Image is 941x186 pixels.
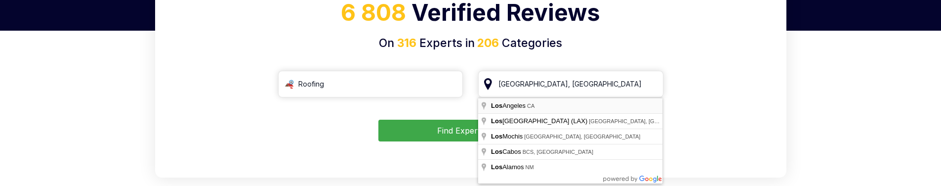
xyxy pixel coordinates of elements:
button: Find Experts Now [378,120,563,141]
span: Alamos [491,163,525,171]
span: NM [525,164,533,170]
span: Angeles [491,102,527,109]
span: BCS, [GEOGRAPHIC_DATA] [523,149,593,155]
span: [GEOGRAPHIC_DATA], [GEOGRAPHIC_DATA] [524,134,640,139]
span: 206 [475,36,499,50]
input: Search Category [278,71,463,97]
span: Cabos [491,148,523,155]
span: [GEOGRAPHIC_DATA] (LAX) [491,117,589,125]
span: Los [491,102,502,109]
span: CA [527,103,534,109]
span: Los [491,133,502,140]
span: Mochis [491,133,524,140]
span: Los [491,117,502,125]
span: Los [491,148,502,155]
span: 316 [397,36,416,50]
input: Your City [478,71,663,97]
span: Los [491,163,502,171]
h4: On Experts in Categories [167,35,775,52]
span: [GEOGRAPHIC_DATA], [GEOGRAPHIC_DATA] [589,118,705,124]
